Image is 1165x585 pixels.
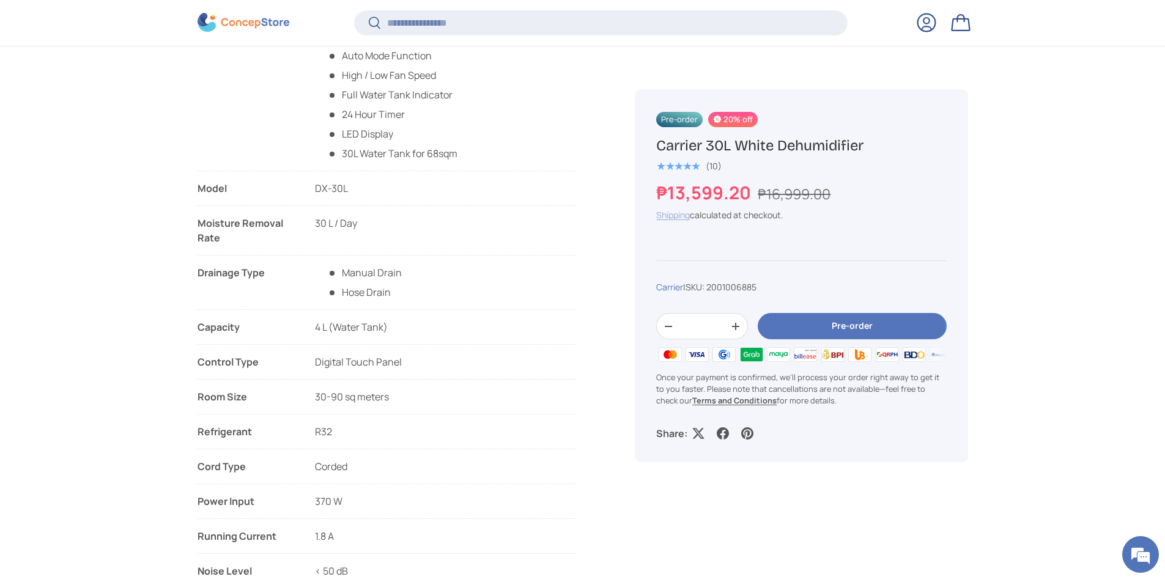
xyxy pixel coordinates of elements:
strong: ₱13,599.20 [656,180,754,205]
strong: Refrigerant [198,424,295,439]
span: < 50 dB [315,564,348,578]
h1: Carrier 30L White Dehumidifier [656,136,946,155]
span: 30 L / Day [315,216,357,230]
img: gcash [711,345,738,364]
span: ★★★★★ [656,160,700,172]
img: qrph [873,345,900,364]
span: 2001006885 [706,281,756,293]
span: 370 W [315,495,342,508]
div: Moisture Removal Rate [198,216,295,245]
span: 4 L (Water Tank) [315,320,388,334]
span: | [683,281,756,293]
a: Shipping [656,209,690,221]
img: billease [792,345,819,364]
div: (10) [706,161,722,171]
li: Full Water Tank Indicator [327,87,457,102]
span: Manual Drain [327,265,402,280]
span: Corded [315,460,347,473]
span: Hose Drain [327,285,391,299]
div: Model [198,181,295,196]
strong: Room Size [198,389,295,404]
img: ConcepStore [198,13,289,32]
s: ₱16,999.00 [758,184,830,204]
img: bdo [901,345,928,364]
div: Control Type [198,355,295,369]
span: Digital Touch Panel [315,355,402,369]
div: calculated at checkout. [656,208,946,221]
div: Minimize live chat window [201,6,230,35]
div: Noise Level [198,564,295,578]
span: 20% off [708,112,758,127]
div: Drainage Type [198,265,295,300]
div: 5.0 out of 5.0 stars [656,161,700,172]
span: DX-30L [315,182,348,195]
button: Pre-order [758,314,946,340]
span: SKU: [686,281,705,293]
img: master [656,345,683,364]
textarea: Type your message and hit 'Enter' [6,334,233,377]
li: 24 Hour Timer [327,107,457,122]
img: ubp [846,345,873,364]
span: 1.8 A [315,529,334,543]
div: Capacity [198,320,295,334]
li: High / Low Fan Speed [327,68,457,83]
li: Auto Mode Function [327,48,457,63]
img: metrobank [928,345,955,364]
div: Running Current [198,529,295,543]
span: Pre-order [656,112,703,127]
p: Once your payment is confirmed, we'll process your order right away to get it to you faster. Plea... [656,372,946,407]
img: bpi [819,345,846,364]
li: 30L Water Tank for 68sqm [327,146,457,161]
a: 5.0 out of 5.0 stars (10) [656,158,722,172]
li: 30-90 sq meters [198,389,577,414]
div: Cord Type [198,459,295,474]
span: We're online! [71,154,169,278]
a: Terms and Conditions [692,395,777,406]
li: R32 [198,424,577,439]
div: Chat with us now [64,68,205,84]
p: Share: [656,426,687,441]
a: Carrier [656,281,683,293]
img: maya [765,345,792,364]
img: visa [684,345,711,364]
img: grabpay [738,345,764,364]
li: LED Display [327,127,457,141]
div: Power Input [198,494,295,509]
